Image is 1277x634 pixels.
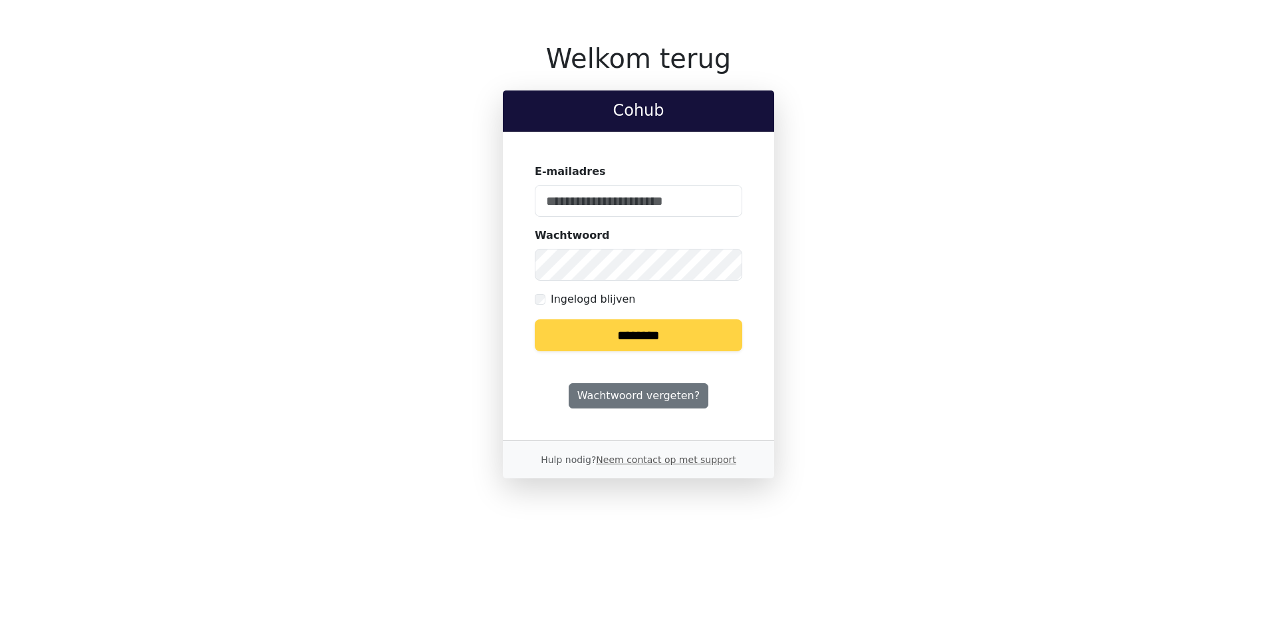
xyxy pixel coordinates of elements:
[596,454,736,465] a: Neem contact op met support
[503,43,774,75] h1: Welkom terug
[535,228,610,243] label: Wachtwoord
[535,164,606,180] label: E-mailadres
[569,383,708,408] a: Wachtwoord vergeten?
[513,101,764,120] h2: Cohub
[541,454,736,465] small: Hulp nodig?
[551,291,635,307] label: Ingelogd blijven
